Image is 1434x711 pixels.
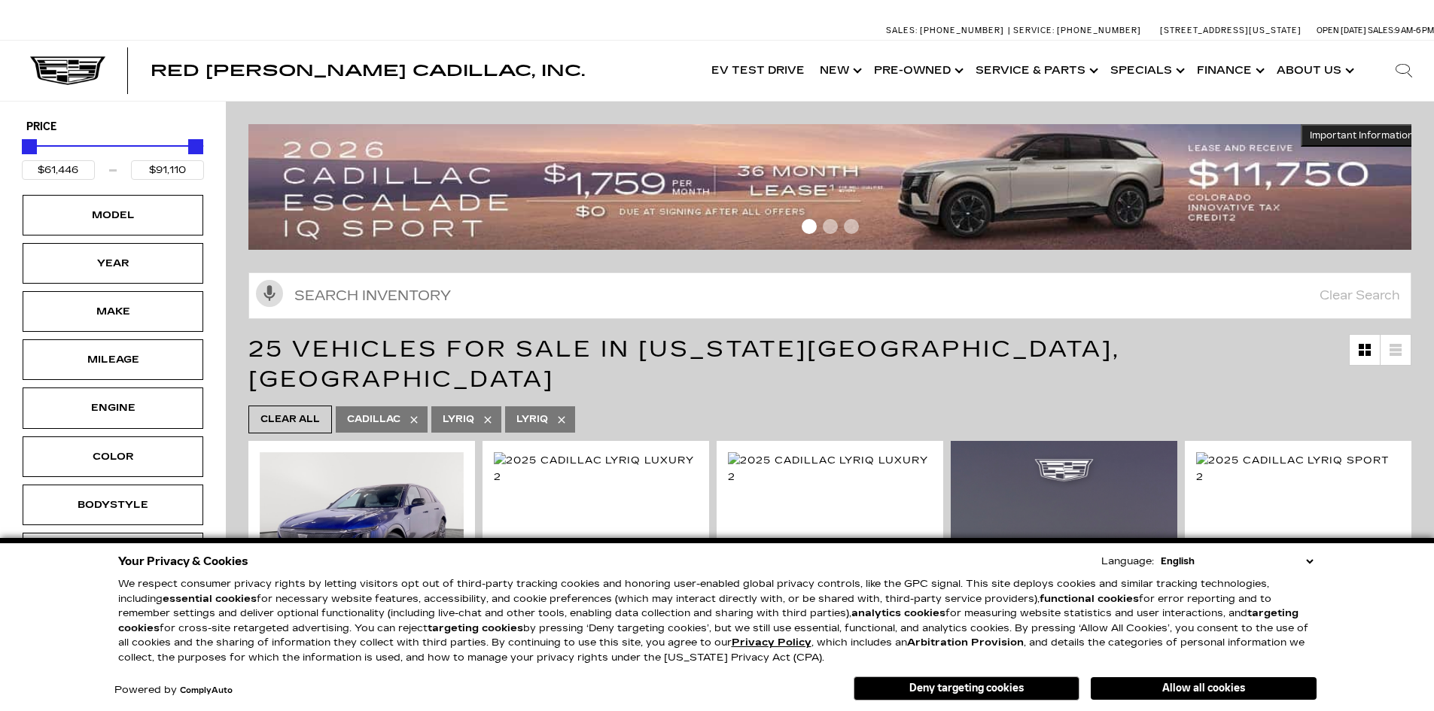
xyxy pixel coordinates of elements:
[22,139,37,154] div: Minimum Price
[151,62,585,80] span: Red [PERSON_NAME] Cadillac, Inc.
[23,387,203,428] div: EngineEngine
[854,676,1079,700] button: Deny targeting cookies
[516,410,548,429] span: LYRIQ
[23,533,203,573] div: TrimTrim
[151,63,585,78] a: Red [PERSON_NAME] Cadillac, Inc.
[1091,677,1317,700] button: Allow all cookies
[907,637,1024,649] strong: Arbitration Provision
[1008,26,1145,35] a: Service: [PHONE_NUMBER]
[256,280,283,307] svg: Click to toggle on voice search
[886,26,1008,35] a: Sales: [PHONE_NUMBER]
[75,303,151,320] div: Make
[1269,41,1359,101] a: About Us
[75,207,151,223] div: Model
[443,410,474,429] span: Lyriq
[163,593,257,605] strong: essential cookies
[118,607,1299,634] strong: targeting cookies
[1310,129,1414,141] span: Important Information
[844,219,859,234] span: Go to slide 3
[968,41,1103,101] a: Service & Parts
[1101,557,1154,567] div: Language:
[920,26,1004,35] span: [PHONE_NUMBER]
[1160,26,1302,35] a: [STREET_ADDRESS][US_STATE]
[1040,593,1139,605] strong: functional cookies
[1368,26,1395,35] span: Sales:
[22,134,204,180] div: Price
[428,622,523,634] strong: targeting cookies
[728,452,932,485] img: 2025 Cadillac LYRIQ Luxury 2
[732,637,811,649] a: Privacy Policy
[180,686,233,695] a: ComplyAuto
[347,410,400,429] span: Cadillac
[23,485,203,525] div: BodystyleBodystyle
[248,336,1120,393] span: 25 Vehicles for Sale in [US_STATE][GEOGRAPHIC_DATA], [GEOGRAPHIC_DATA]
[812,41,866,101] a: New
[802,219,817,234] span: Go to slide 1
[75,255,151,272] div: Year
[118,577,1317,665] p: We respect consumer privacy rights by letting visitors opt out of third-party tracking cookies an...
[114,685,233,695] div: Powered by
[23,436,203,477] div: ColorColor
[886,26,918,35] span: Sales:
[1013,26,1055,35] span: Service:
[823,219,838,234] span: Go to slide 2
[1395,26,1434,35] span: 9 AM-6 PM
[248,272,1411,319] input: Search Inventory
[188,139,203,154] div: Maximum Price
[26,120,199,134] h5: Price
[1103,41,1189,101] a: Specials
[260,452,464,605] img: 2025 Cadillac LYRIQ Sport 1
[1196,452,1400,485] img: 2025 Cadillac LYRIQ Sport 2
[131,160,204,180] input: Maximum
[75,400,151,416] div: Engine
[118,551,248,572] span: Your Privacy & Cookies
[23,243,203,284] div: YearYear
[1301,124,1423,147] button: Important Information
[1157,554,1317,569] select: Language Select
[75,497,151,513] div: Bodystyle
[248,124,1423,250] img: 2509-September-FOM-Escalade-IQ-Lease9
[494,452,698,485] img: 2025 Cadillac LYRIQ Luxury 2
[23,291,203,332] div: MakeMake
[30,56,105,85] img: Cadillac Dark Logo with Cadillac White Text
[704,41,812,101] a: EV Test Drive
[23,339,203,380] div: MileageMileage
[75,448,151,465] div: Color
[22,160,95,180] input: Minimum
[260,410,320,429] span: Clear All
[866,41,968,101] a: Pre-Owned
[1189,41,1269,101] a: Finance
[23,195,203,235] div: ModelModel
[75,351,151,368] div: Mileage
[851,607,945,619] strong: analytics cookies
[1057,26,1141,35] span: [PHONE_NUMBER]
[1317,26,1366,35] span: Open [DATE]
